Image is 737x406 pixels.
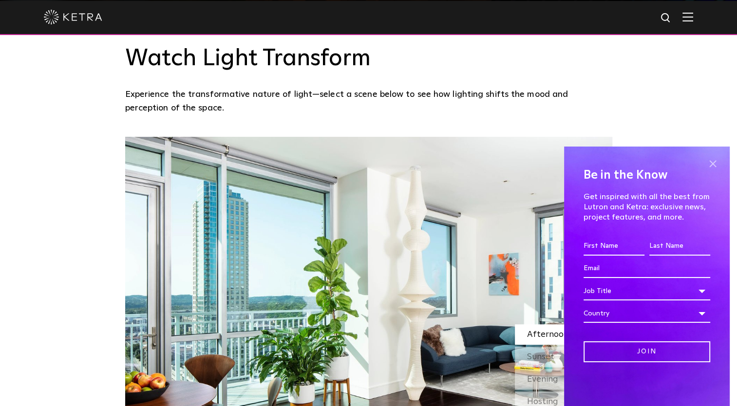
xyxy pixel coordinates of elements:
div: Country [584,304,710,323]
span: Hosting [527,397,558,406]
input: Join [584,341,710,362]
span: Evening [527,375,558,384]
h3: Watch Light Transform [125,45,612,73]
div: Job Title [584,282,710,300]
input: Last Name [649,237,710,256]
span: Afternoon [527,330,568,339]
img: search icon [660,12,672,24]
img: Hamburger%20Nav.svg [682,12,693,21]
p: Get inspired with all the best from Lutron and Ketra: exclusive news, project features, and more. [584,192,710,222]
input: First Name [584,237,644,256]
h4: Be in the Know [584,166,710,185]
span: Sunset [527,352,554,361]
img: ketra-logo-2019-white [44,10,102,24]
input: Email [584,259,710,278]
p: Experience the transformative nature of light—select a scene below to see how lighting shifts the... [125,88,607,115]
